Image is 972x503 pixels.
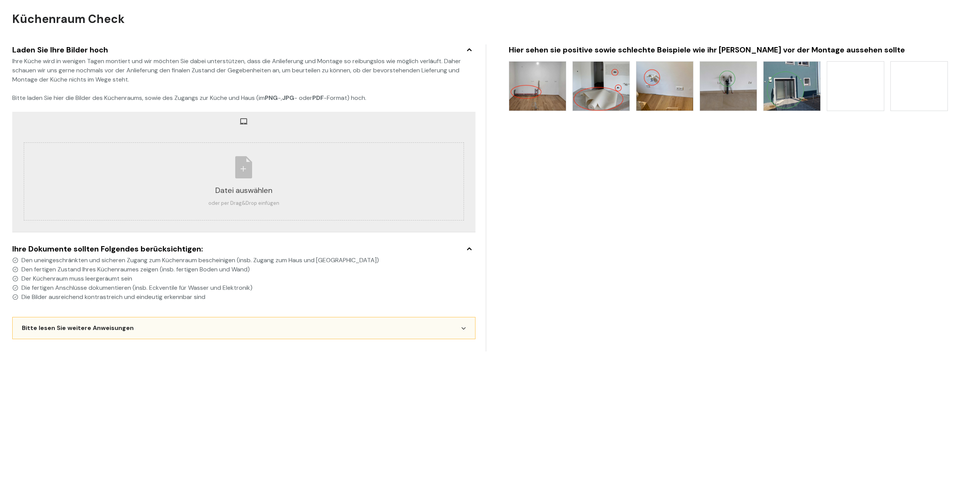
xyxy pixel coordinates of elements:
[573,62,629,111] img: /images/kpu/kpu-2.jpg
[22,323,134,333] span: Bitte lesen Sie weitere Anweisungen
[12,44,475,55] div: Laden Sie Ihre Bilder hoch
[509,44,948,55] div: Hier sehen sie positive sowie schlechte Beispiele wie ihr [PERSON_NAME] vor der Montage aussehen ...
[21,265,475,274] span: Den fertigen Zustand Ihres Küchenraumes zeigen (insb. fertigen Boden und Wand)
[21,256,475,265] span: Den uneingeschränkten und sicheren Zugang zum Küchenraum bescheinigen (insb. Zugang zum Haus und ...
[509,62,566,111] img: /images/kpu/kpu-1.jpg
[21,283,475,292] span: Die fertigen Anschlüsse dokumentieren (insb. Eckventile für Wasser und Elektronik)
[312,94,324,102] strong: PDF
[891,62,947,111] img: /images/kpu/kpu-7.jpg
[239,117,248,126] span: Mein Gerät
[265,94,278,102] strong: PNG
[21,292,475,302] span: Die Bilder ausreichend kontrastreich und eindeutig erkennbar sind
[827,62,884,111] img: /images/kpu/kpu-6.jpg
[21,274,475,283] span: Der Küchenraum muss leergeräumt sein
[636,62,693,111] img: /images/kpu/kpu-3.jpg
[12,243,475,254] div: Ihre Dokumente sollten Folgendes berücksichtigen:
[208,199,279,207] div: oder per Drag&Drop einfügen
[764,62,820,111] img: /images/kpu/kpu-5.jpg
[282,94,294,102] strong: JPG
[700,62,757,111] img: /images/kpu/kpu-4.jpg
[12,12,129,26] h2: Küchenraum Check
[208,185,279,196] div: Datei auswählen
[12,57,475,103] div: Ihre Küche wird in wenigen Tagen montiert und wir möchten Sie dabei unterstützen, dass die Anlief...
